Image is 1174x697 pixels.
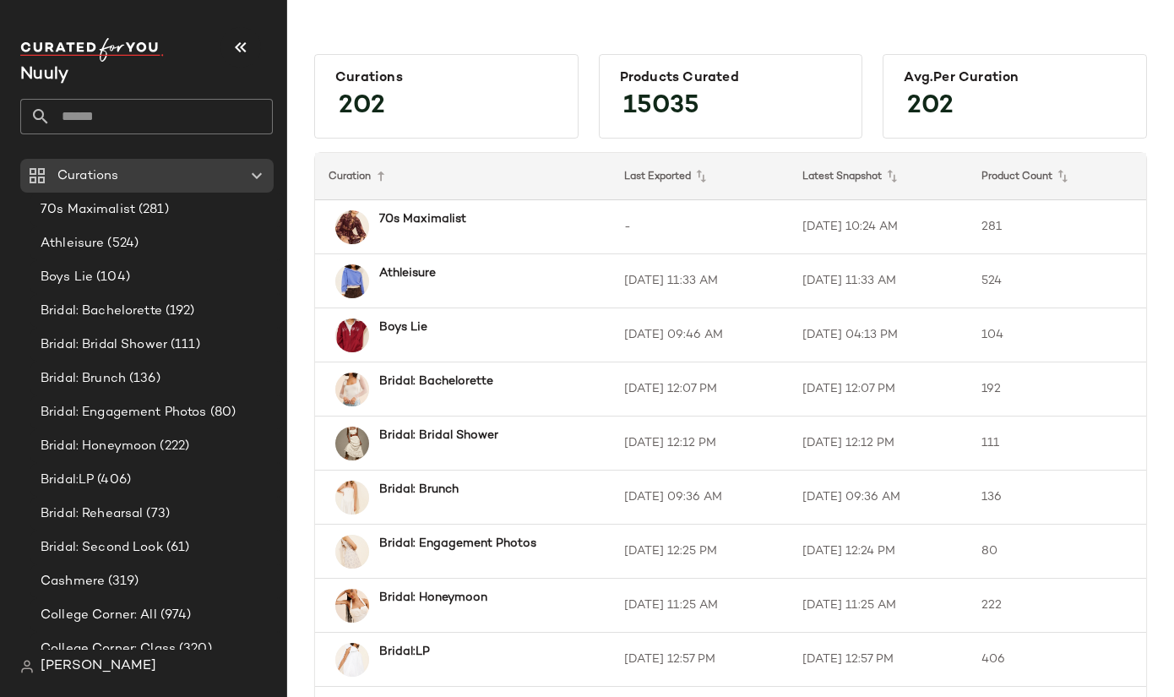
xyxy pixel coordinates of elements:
th: Curation [315,153,611,200]
img: 97065981_060_b [335,319,369,352]
td: [DATE] 09:36 AM [611,471,789,525]
td: [DATE] 04:13 PM [789,308,967,362]
td: 524 [968,254,1146,308]
b: Bridal: Engagement Photos [379,535,536,553]
img: 91632323_010_b [335,589,369,623]
span: Bridal:LP [41,471,94,490]
img: 99308520_061_b [335,210,369,244]
b: Bridal: Honeymoon [379,589,487,607]
td: [DATE] 09:46 AM [611,308,789,362]
span: 70s Maximalist [41,200,135,220]
span: (281) [135,200,169,220]
td: [DATE] 12:12 PM [611,417,789,471]
span: Bridal: Honeymoon [41,437,156,456]
span: College Corner: All [41,606,157,625]
span: Curations [57,166,118,186]
td: [DATE] 12:25 PM [611,525,789,579]
span: (80) [207,403,236,422]
span: Bridal: Rehearsal [41,504,143,524]
span: Boys Lie [41,268,93,287]
td: [DATE] 12:57 PM [789,633,967,687]
th: Latest Snapshot [789,153,967,200]
span: Bridal: Brunch [41,369,126,389]
td: [DATE] 12:07 PM [611,362,789,417]
span: [PERSON_NAME] [41,656,156,677]
span: Bridal: Bachelorette [41,302,162,321]
td: [DATE] 11:25 AM [611,579,789,633]
td: 80 [968,525,1146,579]
td: 192 [968,362,1146,417]
span: (406) [94,471,131,490]
b: Boys Lie [379,319,427,336]
span: (104) [93,268,130,287]
td: [DATE] 11:33 AM [789,254,967,308]
span: Cashmere [41,572,105,591]
b: Bridal: Bachelorette [379,373,493,390]
td: [DATE] 11:33 AM [611,254,789,308]
img: 89991178_049_b [335,264,369,298]
b: Bridal: Bridal Shower [379,427,498,444]
span: (111) [167,335,200,355]
img: 79338430_012_b [335,373,369,406]
span: (320) [176,640,212,659]
td: [DATE] 12:12 PM [789,417,967,471]
th: Last Exported [611,153,789,200]
b: Athleisure [379,264,436,282]
img: svg%3e [20,660,34,673]
img: 102029196_010_b [335,481,369,515]
td: [DATE] 12:57 PM [611,633,789,687]
span: 15035 [606,76,716,137]
b: Bridal: Brunch [379,481,459,498]
b: 70s Maximalist [379,210,466,228]
img: cfy_white_logo.C9jOOHJF.svg [20,38,164,62]
div: Curations [335,70,557,86]
td: - [611,200,789,254]
img: 4130916210332_010_b [335,427,369,460]
span: College Corner: Class [41,640,176,659]
img: 98128689_010_b [335,643,369,677]
span: (974) [157,606,192,625]
img: 98569353_011_b [335,535,369,569]
span: Bridal: Engagement Photos [41,403,207,422]
span: (222) [156,437,189,456]
td: [DATE] 12:07 PM [789,362,967,417]
td: 111 [968,417,1146,471]
td: 406 [968,633,1146,687]
span: (73) [143,504,170,524]
span: (136) [126,369,160,389]
span: Current Company Name [20,66,68,84]
td: 104 [968,308,1146,362]
span: (319) [105,572,139,591]
span: (524) [104,234,139,253]
span: Bridal: Second Look [41,538,163,558]
td: 136 [968,471,1146,525]
div: Products Curated [620,70,842,86]
div: Avg.per Curation [904,70,1126,86]
span: 202 [322,76,402,137]
td: 222 [968,579,1146,633]
td: [DATE] 12:24 PM [789,525,967,579]
span: Bridal: Bridal Shower [41,335,167,355]
th: Product Count [968,153,1146,200]
span: (192) [162,302,195,321]
span: Athleisure [41,234,104,253]
td: [DATE] 10:24 AM [789,200,967,254]
b: Bridal:LP [379,643,430,661]
td: [DATE] 11:25 AM [789,579,967,633]
span: (61) [163,538,190,558]
td: 281 [968,200,1146,254]
span: 202 [890,76,970,137]
td: [DATE] 09:36 AM [789,471,967,525]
